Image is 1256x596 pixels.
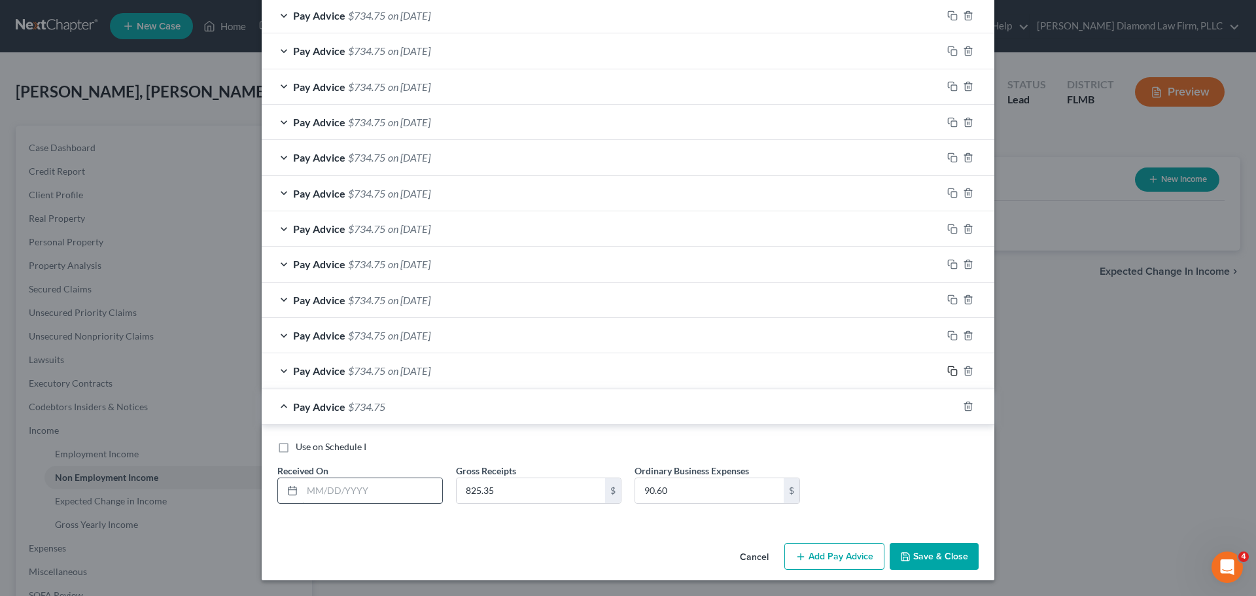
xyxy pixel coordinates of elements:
[388,294,430,306] span: on [DATE]
[456,464,516,478] label: Gross Receipts
[388,329,430,342] span: on [DATE]
[388,364,430,377] span: on [DATE]
[348,44,385,57] span: $734.75
[388,44,430,57] span: on [DATE]
[293,222,345,235] span: Pay Advice
[784,543,884,570] button: Add Pay Advice
[1212,552,1243,583] iframe: Intercom live chat
[348,9,385,22] span: $734.75
[348,151,385,164] span: $734.75
[388,116,430,128] span: on [DATE]
[293,151,345,164] span: Pay Advice
[635,464,749,478] label: Ordinary Business Expenses
[388,187,430,200] span: on [DATE]
[729,544,779,570] button: Cancel
[348,364,385,377] span: $734.75
[457,478,605,503] input: 0.00
[293,400,345,413] span: Pay Advice
[348,400,385,413] span: $734.75
[890,543,979,570] button: Save & Close
[348,222,385,235] span: $734.75
[348,294,385,306] span: $734.75
[293,9,345,22] span: Pay Advice
[635,478,784,503] input: 0.00
[293,329,345,342] span: Pay Advice
[348,258,385,270] span: $734.75
[293,294,345,306] span: Pay Advice
[293,364,345,377] span: Pay Advice
[388,9,430,22] span: on [DATE]
[388,258,430,270] span: on [DATE]
[302,478,442,503] input: MM/DD/YYYY
[277,465,328,476] span: Received On
[388,222,430,235] span: on [DATE]
[293,187,345,200] span: Pay Advice
[605,478,621,503] div: $
[784,478,799,503] div: $
[388,80,430,93] span: on [DATE]
[348,80,385,93] span: $734.75
[296,441,366,452] span: Use on Schedule I
[293,44,345,57] span: Pay Advice
[293,258,345,270] span: Pay Advice
[348,329,385,342] span: $734.75
[348,187,385,200] span: $734.75
[1238,552,1249,562] span: 4
[388,151,430,164] span: on [DATE]
[293,80,345,93] span: Pay Advice
[293,116,345,128] span: Pay Advice
[348,116,385,128] span: $734.75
